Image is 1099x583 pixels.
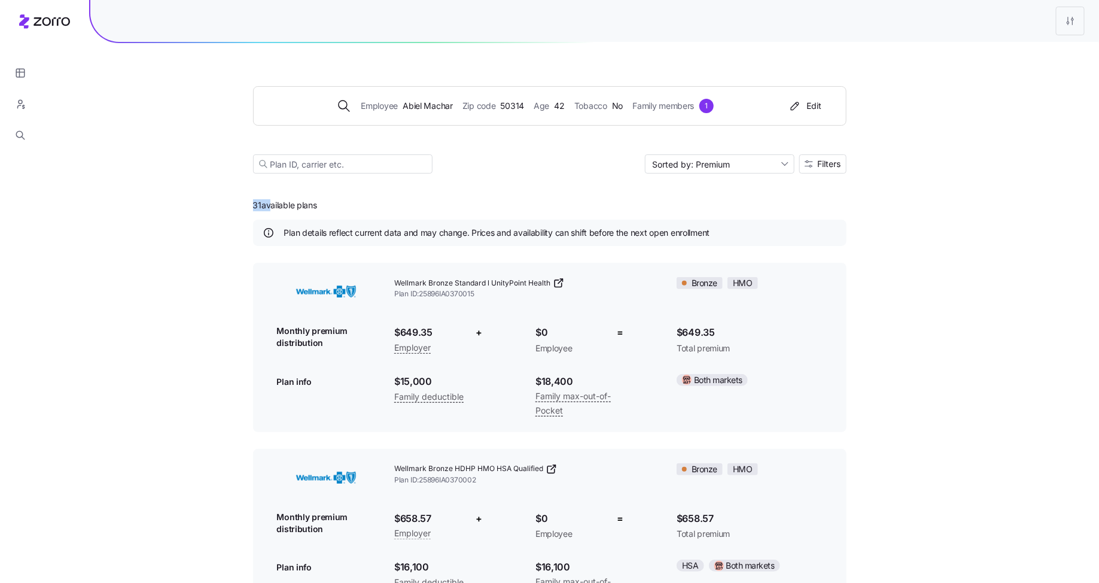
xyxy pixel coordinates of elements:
span: Tobacco [574,99,607,113]
span: Bronze [692,464,717,475]
span: Employee [361,99,398,113]
div: + [467,511,491,526]
img: Wellmark BlueCross BlueShield of Iowa [277,463,376,492]
span: Both markets [694,375,742,385]
span: Age [534,99,549,113]
span: Plan info [277,376,312,388]
span: Plan info [277,561,312,573]
span: Abiel Machar [403,99,453,113]
a: Wellmark Bronze HDHP HMO HSA Qualified [394,463,657,475]
div: + [467,325,491,340]
span: Plan ID: 25896IA0370002 [394,475,657,485]
div: 1 [699,99,714,113]
span: $16,100 [535,560,632,575]
span: Monthly premium distribution [277,325,376,350]
span: Employer [394,526,431,541]
span: Filters [818,160,841,168]
span: Total premium [677,342,822,354]
span: 31 available plans [253,199,317,211]
span: Both markets [726,560,775,571]
span: Zip code [462,99,496,113]
span: $0 [535,325,599,340]
span: 50314 [501,99,525,113]
input: Sort by [645,154,794,174]
span: Wellmark Bronze Standard l UnityPoint Health [394,278,550,289]
span: Family members [632,99,694,113]
span: Monthly premium distribution [277,511,376,536]
span: Total premium [677,528,822,540]
button: Filters [799,154,847,174]
span: Bronze [692,278,717,289]
span: $0 [535,511,599,526]
span: Family deductible [394,390,464,404]
a: Wellmark Bronze Standard l UnityPoint Health [394,277,657,289]
div: = [608,511,632,526]
span: 42 [554,99,564,113]
div: = [608,325,632,340]
span: No [612,99,623,113]
span: $649.35 [677,325,822,340]
span: Employee [535,528,599,540]
span: Wellmark Bronze HDHP HMO HSA Qualified [394,464,543,474]
span: $649.35 [394,325,458,340]
span: $658.57 [394,511,458,526]
span: HMO [733,278,753,289]
span: Plan details reflect current data and may change. Prices and availability can shift before the ne... [284,227,710,239]
span: $18,400 [535,374,632,389]
span: HMO [733,464,753,475]
span: $15,000 [394,374,481,389]
button: Edit [783,96,827,116]
span: Employee [535,342,599,354]
span: Employer [394,341,431,355]
div: Edit [788,100,822,112]
span: Family max-out-of-Pocket [535,389,632,418]
img: Wellmark BlueCross BlueShield of Iowa [277,277,376,306]
span: HSA [682,560,699,571]
span: $658.57 [677,511,822,526]
input: Plan ID, carrier etc. [253,154,433,174]
span: Plan ID: 25896IA0370015 [394,289,657,299]
span: $16,100 [394,560,481,575]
